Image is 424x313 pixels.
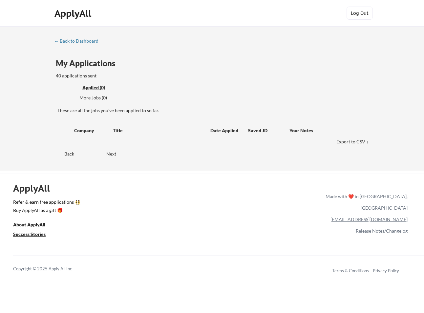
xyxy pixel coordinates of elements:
[57,107,370,114] div: These are all the jobs you've been applied to so far.
[356,228,408,234] a: Release Notes/Changelog
[373,268,399,273] a: Privacy Policy
[54,8,93,19] div: ApplyAll
[13,231,46,237] u: Success Stories
[13,221,54,229] a: About ApplyAll
[56,73,183,79] div: 40 applications sent
[336,138,370,145] div: Export to CSV ↓
[13,183,57,194] div: ApplyAll
[54,38,103,45] a: ← Back to Dashboard
[56,59,121,67] div: My Applications
[332,268,369,273] a: Terms & Conditions
[210,127,239,134] div: Date Applied
[82,84,125,91] div: Applied (0)
[330,217,408,222] a: [EMAIL_ADDRESS][DOMAIN_NAME]
[289,127,364,134] div: Your Notes
[113,127,204,134] div: Title
[106,151,124,157] div: Next
[13,266,89,272] div: Copyright © 2025 Apply All Inc
[248,124,289,136] div: Saved JD
[82,84,125,91] div: These are all the jobs you've been applied to so far.
[13,208,79,213] div: Buy ApplyAll as a gift 🎁
[347,7,373,20] button: Log Out
[74,127,107,134] div: Company
[323,191,408,214] div: Made with ❤️ in [GEOGRAPHIC_DATA], [GEOGRAPHIC_DATA]
[79,94,128,101] div: These are job applications we think you'd be a good fit for, but couldn't apply you to automatica...
[13,222,45,227] u: About ApplyAll
[13,200,188,207] a: Refer & earn free applications 👯‍♀️
[54,151,74,157] div: Back
[54,39,103,43] div: ← Back to Dashboard
[13,207,79,215] a: Buy ApplyAll as a gift 🎁
[13,231,54,239] a: Success Stories
[79,94,128,101] div: More Jobs (0)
